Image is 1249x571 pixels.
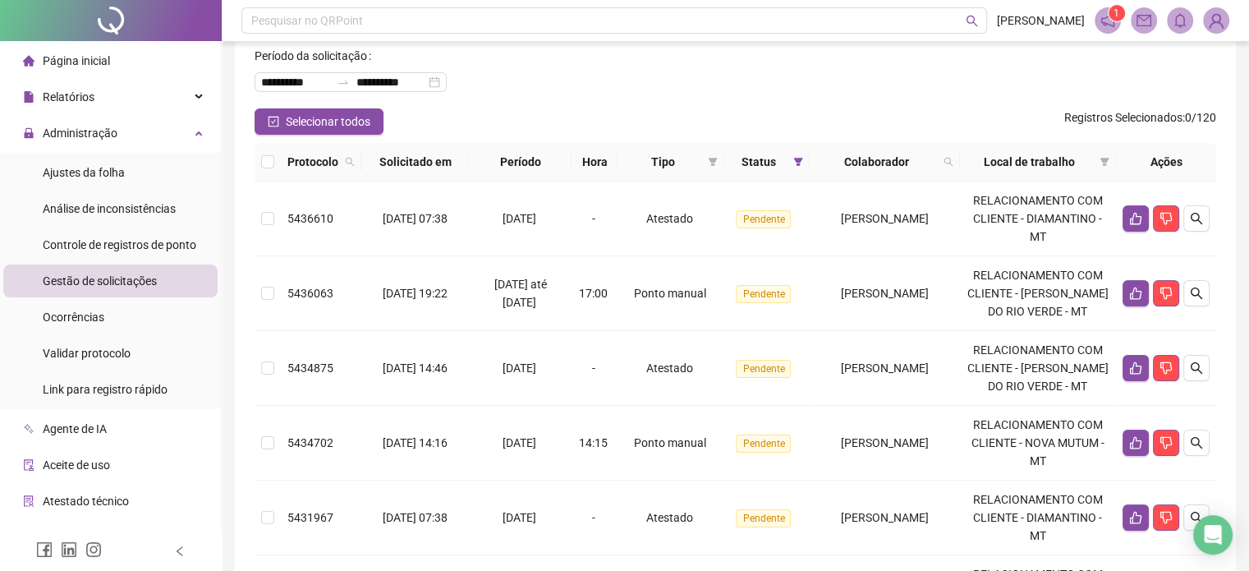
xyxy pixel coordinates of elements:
span: dislike [1159,511,1173,524]
span: Gerar QRCode [43,531,116,544]
span: Atestado técnico [43,495,129,508]
span: Administração [43,127,117,140]
span: lock [23,127,34,139]
span: like [1129,212,1142,225]
span: Agente de IA [43,422,107,435]
span: 5434875 [287,361,333,375]
span: Ponto manual [633,436,705,449]
span: [PERSON_NAME] [841,361,929,375]
span: like [1129,511,1142,524]
span: Atestado [646,361,693,375]
span: Colaborador [816,153,936,171]
span: [DATE] [503,511,536,524]
span: [DATE] [503,212,536,225]
td: RELACIONAMENTO COM CLIENTE - DIAMANTINO - MT [960,182,1116,256]
span: Ponto manual [633,287,705,300]
span: Gestão de solicitações [43,274,157,288]
span: swap-right [337,76,350,89]
th: Solicitado em [361,143,469,182]
span: filter [705,150,721,174]
span: Ajustes da folha [43,166,125,179]
th: Hora [572,143,618,182]
span: Controle de registros de ponto [43,238,196,251]
td: RELACIONAMENTO COM CLIENTE - [PERSON_NAME] DO RIO VERDE - MT [960,256,1116,331]
td: RELACIONAMENTO COM CLIENTE - [PERSON_NAME] DO RIO VERDE - MT [960,331,1116,406]
span: search [1190,287,1203,300]
span: search [944,157,953,167]
span: dislike [1159,287,1173,300]
span: Validar protocolo [43,347,131,360]
span: [DATE] [503,436,536,449]
span: dislike [1159,212,1173,225]
span: 1 [1114,7,1119,19]
span: search [1190,212,1203,225]
span: Local de trabalho [967,153,1093,171]
span: mail [1136,13,1151,28]
span: [PERSON_NAME] [841,436,929,449]
span: [PERSON_NAME] [841,287,929,300]
span: [DATE] 19:22 [383,287,448,300]
span: file [23,91,34,103]
span: Status [731,153,788,171]
span: - [592,212,595,225]
span: search [966,15,978,27]
span: - [592,511,595,524]
span: Atestado [646,511,693,524]
span: Selecionar todos [286,113,370,131]
span: to [337,76,350,89]
span: facebook [36,541,53,558]
th: Período [469,143,571,182]
span: solution [23,495,34,507]
td: RELACIONAMENTO COM CLIENTE - NOVA MUTUM - MT [960,406,1116,481]
span: dislike [1159,436,1173,449]
span: like [1129,436,1142,449]
span: Atestado [646,212,693,225]
span: search [342,150,358,174]
span: home [23,55,34,67]
span: [DATE] 14:46 [383,361,448,375]
span: [DATE] 07:38 [383,511,448,524]
span: Tipo [624,153,700,171]
span: bell [1173,13,1187,28]
span: Protocolo [287,153,338,171]
span: - [592,361,595,375]
span: [DATE] 07:38 [383,212,448,225]
div: Open Intercom Messenger [1193,515,1233,555]
span: 5436063 [287,287,333,300]
span: Página inicial [43,54,110,67]
sup: 1 [1109,5,1125,21]
span: linkedin [61,541,77,558]
span: [DATE] [503,361,536,375]
span: [DATE] até [DATE] [494,278,547,309]
span: like [1129,287,1142,300]
span: 5436610 [287,212,333,225]
span: Pendente [736,509,791,527]
span: filter [1100,157,1109,167]
span: left [174,546,186,557]
span: filter [790,150,806,174]
span: Pendente [736,435,791,453]
span: Pendente [736,360,791,378]
span: 17:00 [579,287,608,300]
img: 78556 [1204,8,1228,33]
span: Pendente [736,285,791,303]
span: search [1190,436,1203,449]
div: Ações [1123,153,1210,171]
span: filter [708,157,718,167]
span: [PERSON_NAME] [841,511,929,524]
span: search [345,157,355,167]
span: search [940,150,957,174]
span: search [1190,511,1203,524]
td: RELACIONAMENTO COM CLIENTE - DIAMANTINO - MT [960,481,1116,555]
span: [PERSON_NAME] [997,12,1085,30]
span: search [1190,361,1203,375]
span: Ocorrências [43,311,104,324]
span: audit [23,459,34,471]
span: filter [793,157,803,167]
span: [PERSON_NAME] [841,212,929,225]
span: : 0 / 120 [1064,108,1216,135]
span: Análise de inconsistências [43,202,176,215]
span: Link para registro rápido [43,383,168,396]
span: 5431967 [287,511,333,524]
span: 14:15 [579,436,608,449]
